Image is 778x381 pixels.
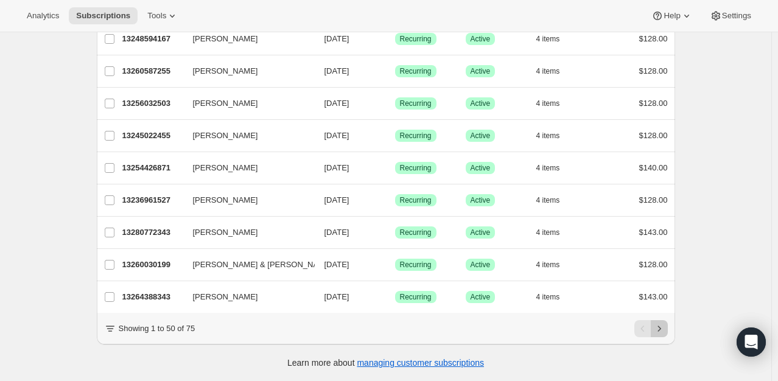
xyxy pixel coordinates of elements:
div: 13245022455[PERSON_NAME][DATE]SuccessRecurringSuccessActive4 items$128.00 [122,127,668,144]
span: $143.00 [639,292,668,301]
span: $128.00 [639,131,668,140]
p: 13254426871 [122,162,183,174]
span: $140.00 [639,163,668,172]
button: [PERSON_NAME] [186,158,307,178]
span: Settings [722,11,751,21]
a: managing customer subscriptions [357,358,484,368]
span: [PERSON_NAME] [193,33,258,45]
button: [PERSON_NAME] [186,29,307,49]
div: 13280772343[PERSON_NAME][DATE]SuccessRecurringSuccessActive4 items$143.00 [122,224,668,241]
p: 13256032503 [122,97,183,110]
p: 13248594167 [122,33,183,45]
button: Next [651,320,668,337]
p: 13260587255 [122,65,183,77]
span: [PERSON_NAME] [193,130,258,142]
button: Help [644,7,699,24]
span: $128.00 [639,66,668,75]
span: Recurring [400,34,432,44]
span: 4 items [536,99,560,108]
div: 13254426871[PERSON_NAME][DATE]SuccessRecurringSuccessActive4 items$140.00 [122,159,668,177]
div: 13260030199[PERSON_NAME] & [PERSON_NAME][DATE]SuccessRecurringSuccessActive4 items$128.00 [122,256,668,273]
span: [PERSON_NAME] [193,97,258,110]
span: [PERSON_NAME] & [PERSON_NAME] [193,259,333,271]
span: 4 items [536,195,560,205]
span: Active [471,292,491,302]
span: [DATE] [324,66,349,75]
div: 13248594167[PERSON_NAME][DATE]SuccessRecurringSuccessActive4 items$128.00 [122,30,668,47]
span: Recurring [400,195,432,205]
span: Active [471,228,491,237]
nav: Pagination [634,320,668,337]
span: [DATE] [324,131,349,140]
span: [DATE] [324,292,349,301]
button: 4 items [536,63,573,80]
button: 4 items [536,30,573,47]
button: 4 items [536,256,573,273]
p: 13236961527 [122,194,183,206]
button: [PERSON_NAME] [186,190,307,210]
span: Recurring [400,228,432,237]
p: 13280772343 [122,226,183,239]
span: 4 items [536,260,560,270]
span: 4 items [536,66,560,76]
span: [PERSON_NAME] [193,65,258,77]
button: 4 items [536,192,573,209]
span: Active [471,131,491,141]
span: [DATE] [324,99,349,108]
span: Recurring [400,260,432,270]
p: 13264388343 [122,291,183,303]
p: Learn more about [287,357,484,369]
span: 4 items [536,163,560,173]
span: Recurring [400,66,432,76]
span: Recurring [400,292,432,302]
span: Active [471,66,491,76]
span: Help [664,11,680,21]
span: Subscriptions [76,11,130,21]
button: Analytics [19,7,66,24]
button: Settings [703,7,759,24]
span: [PERSON_NAME] [193,226,258,239]
span: [PERSON_NAME] [193,291,258,303]
span: Recurring [400,99,432,108]
button: [PERSON_NAME] [186,223,307,242]
div: 13264388343[PERSON_NAME][DATE]SuccessRecurringSuccessActive4 items$143.00 [122,288,668,306]
button: 4 items [536,288,573,306]
button: 4 items [536,95,573,112]
span: Active [471,34,491,44]
span: $128.00 [639,99,668,108]
span: [DATE] [324,195,349,204]
button: [PERSON_NAME] [186,61,307,81]
button: 4 items [536,159,573,177]
span: [DATE] [324,34,349,43]
button: [PERSON_NAME] [186,287,307,307]
span: 4 items [536,292,560,302]
p: 13260030199 [122,259,183,271]
span: Recurring [400,131,432,141]
span: Active [471,99,491,108]
span: $143.00 [639,228,668,237]
span: Tools [147,11,166,21]
span: Recurring [400,163,432,173]
button: [PERSON_NAME] [186,126,307,145]
button: [PERSON_NAME] [186,94,307,113]
div: 13260587255[PERSON_NAME][DATE]SuccessRecurringSuccessActive4 items$128.00 [122,63,668,80]
span: [DATE] [324,228,349,237]
span: $128.00 [639,34,668,43]
span: [PERSON_NAME] [193,162,258,174]
span: 4 items [536,34,560,44]
p: Showing 1 to 50 of 75 [119,323,195,335]
button: Tools [140,7,186,24]
p: 13245022455 [122,130,183,142]
span: Analytics [27,11,59,21]
span: [DATE] [324,163,349,172]
span: Active [471,163,491,173]
span: $128.00 [639,195,668,204]
div: Open Intercom Messenger [737,327,766,357]
span: [DATE] [324,260,349,269]
span: 4 items [536,131,560,141]
span: Active [471,260,491,270]
div: 13236961527[PERSON_NAME][DATE]SuccessRecurringSuccessActive4 items$128.00 [122,192,668,209]
button: 4 items [536,127,573,144]
span: 4 items [536,228,560,237]
button: 4 items [536,224,573,241]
